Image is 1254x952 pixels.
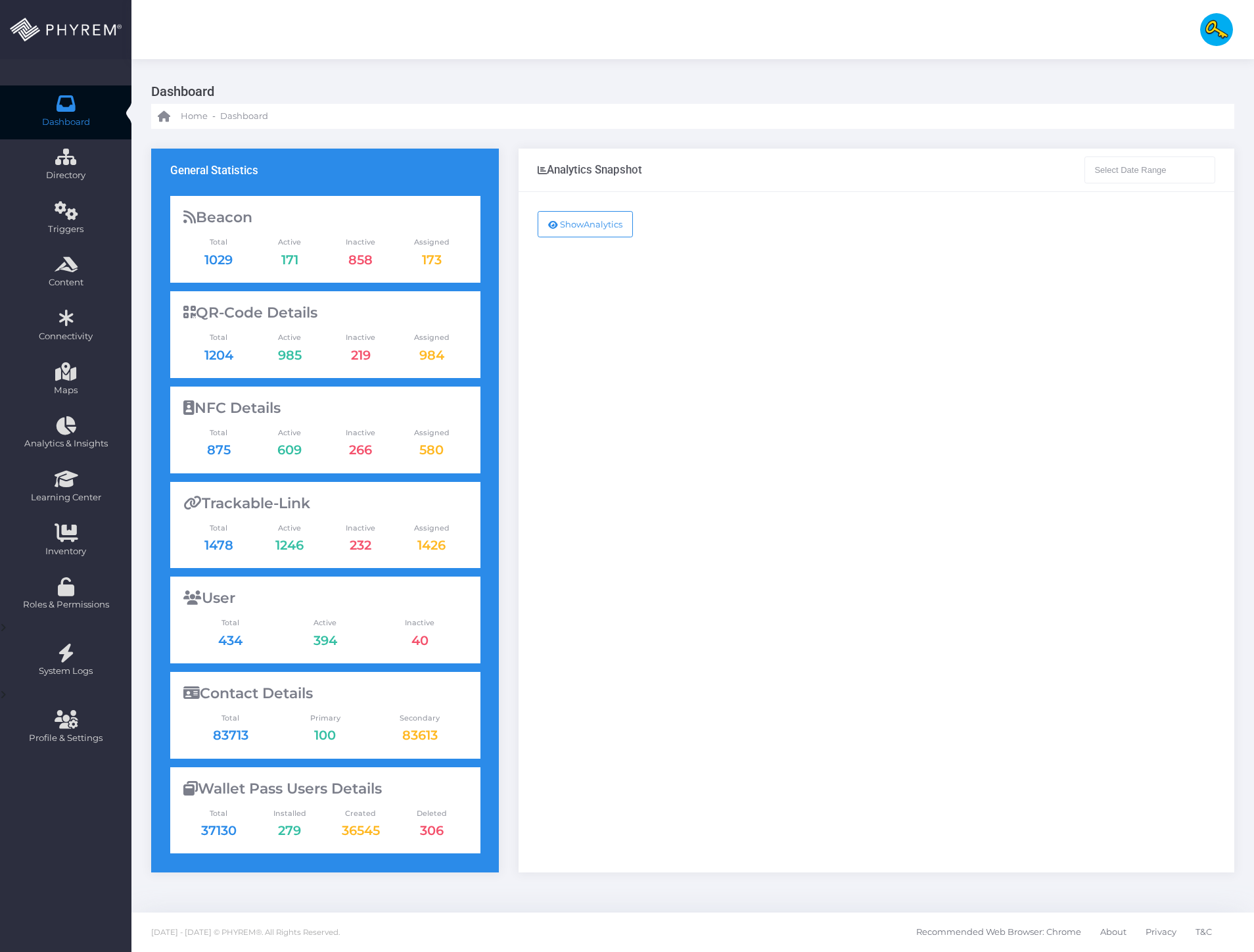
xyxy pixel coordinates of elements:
h3: Dashboard [151,79,1224,104]
span: Profile & Settings [29,732,103,745]
span: Active [254,427,325,439]
span: Inactive [373,617,467,629]
span: Home [181,110,208,123]
span: 37130 [201,822,237,838]
span: Active [254,523,325,534]
span: Dashboard [42,116,90,129]
span: [DATE] - [DATE] © PHYREM®. All Rights Reserved. [151,928,340,937]
span: Dashboard [220,110,268,123]
span: Show [560,219,584,229]
span: Assigned [396,332,467,343]
span: Inventory [9,545,123,558]
span: Active [254,332,325,343]
a: 173 [422,252,442,268]
a: 1029 [204,252,233,268]
span: Total [183,237,254,248]
span: Total [183,332,254,343]
span: About [1100,918,1126,946]
span: Connectivity [9,330,123,343]
a: 171 [281,252,298,268]
span: Triggers [9,223,123,236]
span: Recommended Web Browser: Chrome [916,918,1081,946]
div: Wallet Pass Users Details [183,780,467,797]
div: Beacon [183,209,467,226]
a: Dashboard [220,104,268,129]
span: Assigned [396,427,467,439]
input: Select Date Range [1084,156,1216,183]
span: Total [183,617,278,629]
a: 858 [348,252,373,268]
span: Privacy [1146,918,1176,946]
span: Deleted [396,808,467,819]
div: Analytics Snapshot [538,163,642,176]
a: 266 [349,442,372,458]
a: 232 [350,537,371,553]
span: Total [183,523,254,534]
span: Active [254,237,325,248]
a: Privacy [1146,913,1176,952]
a: 875 [207,442,231,458]
span: 279 [278,822,301,838]
span: Roles & Permissions [9,598,123,611]
a: 434 [218,632,243,648]
div: User [183,590,467,607]
a: 1246 [275,537,304,553]
span: Secondary [373,713,467,724]
span: Total [183,713,278,724]
span: T&C [1196,918,1212,946]
span: Active [278,617,373,629]
a: 580 [419,442,444,458]
button: ShowAnalytics [538,211,633,237]
div: NFC Details [183,400,467,417]
div: Contact Details [183,685,467,702]
a: T&C [1196,913,1212,952]
span: Total [183,808,254,819]
a: 83713 [213,727,248,743]
span: Content [9,276,123,289]
span: Analytics & Insights [9,437,123,450]
span: 306 [420,822,444,838]
span: Primary [278,713,373,724]
span: Assigned [396,237,467,248]
span: Directory [9,169,123,182]
span: Assigned [396,523,467,534]
a: 219 [351,347,371,363]
a: 985 [278,347,302,363]
a: Home [158,104,208,129]
a: 1478 [204,537,233,553]
a: Recommended Web Browser: Chrome [916,913,1081,952]
span: Created [325,808,396,819]
a: 83613 [402,727,438,743]
a: 984 [419,347,444,363]
li: - [210,110,218,123]
h3: General Statistics [170,164,258,177]
a: 609 [277,442,302,458]
a: 100 [314,727,336,743]
span: Inactive [325,523,396,534]
span: Maps [54,384,78,397]
span: Inactive [325,427,396,439]
span: Inactive [325,332,396,343]
span: System Logs [9,665,123,678]
div: Trackable-Link [183,495,467,512]
div: QR-Code Details [183,304,467,321]
a: 40 [411,632,429,648]
span: 36545 [342,822,380,838]
span: Total [183,427,254,439]
span: Installed [254,808,325,819]
span: Learning Center [9,491,123,504]
a: 1426 [417,537,446,553]
a: About [1100,913,1126,952]
span: Inactive [325,237,396,248]
a: 1204 [204,347,233,363]
a: 394 [313,632,337,648]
